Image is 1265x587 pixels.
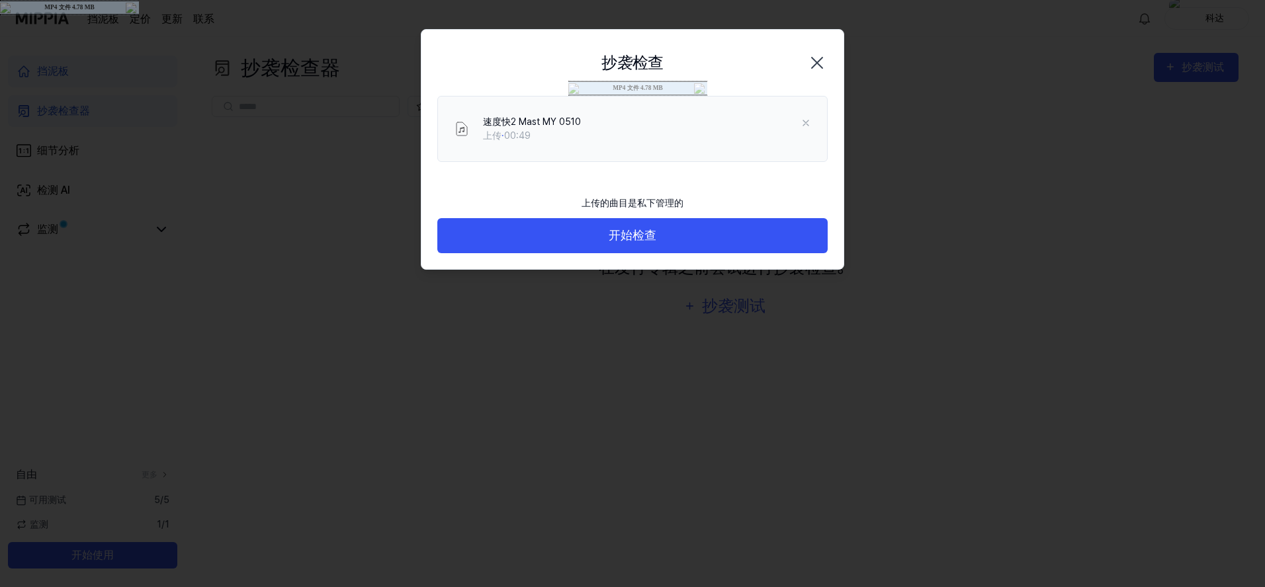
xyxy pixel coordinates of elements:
button: 开始检查 [437,218,828,253]
div: 上传的曲目是私下管理的 [574,188,691,218]
h2: 抄袭检查 [601,51,664,75]
div: 速度快2 Mast MY 0510 [483,115,581,129]
div: 上传 00:49 [483,129,581,143]
span: · [502,130,504,141]
img: 文件选择 [454,121,470,137]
